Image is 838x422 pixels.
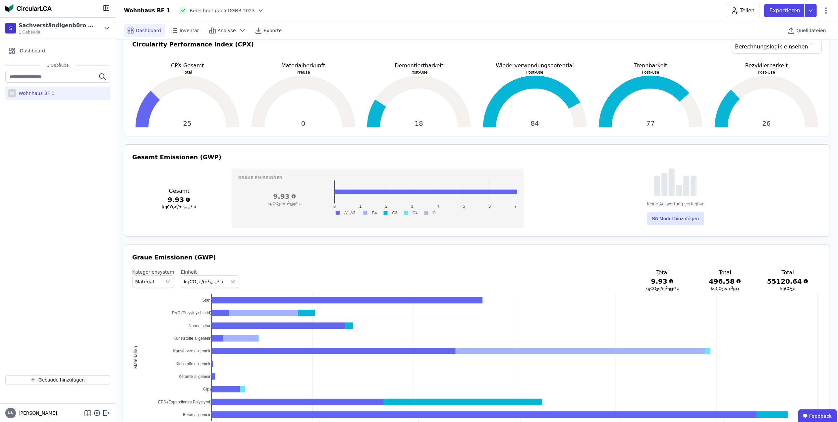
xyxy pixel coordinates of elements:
[364,62,475,70] p: Demontiertbarkeit
[135,278,154,285] span: Material
[132,195,226,204] h3: 9.93
[132,275,174,288] button: Material
[364,70,475,75] p: Post-Use
[290,203,296,206] sub: NRF
[595,62,706,70] p: Trennbarkeit
[791,288,793,291] sub: 2
[196,281,199,285] sub: 2
[726,4,760,17] button: Teilen
[769,7,802,15] p: Exportieren
[40,63,76,68] span: 1 Gebäude
[132,269,174,275] label: Kategoriensystem
[656,288,658,291] sub: 2
[733,288,739,291] sub: NRF
[132,253,822,262] h3: Graue Emissionen (GWP)
[185,206,191,210] sub: NRF
[668,288,674,291] sub: NRF
[480,70,590,75] p: Post-Use
[162,205,196,209] span: kgCO e/m * a
[711,70,822,75] p: Post-Use
[16,410,57,416] span: [PERSON_NAME]
[181,275,239,288] button: kgCO2e/m2NRF* a
[666,286,668,289] sup: 2
[181,269,239,275] label: Einheit
[767,269,809,277] h3: Total
[210,281,217,285] sub: NRF
[767,277,809,286] h3: 55120.64
[5,375,110,385] button: Gebäude hinzufügen
[132,153,822,162] h3: Gesamt Emissionen (GWP)
[19,22,95,30] div: Sachverständigenbüro [PERSON_NAME]
[5,23,16,34] div: S
[647,212,704,225] button: B6 Modul hinzufügen
[238,175,518,180] h3: Graue Emissionen
[797,27,826,34] span: Quelldateien
[8,411,14,415] span: NK
[132,70,243,75] p: Total
[288,201,290,204] sup: 2
[238,192,331,201] h3: 9.93
[780,286,796,291] span: kgCO e
[20,47,45,54] span: Dashboard
[136,27,161,34] span: Dashboard
[731,286,733,289] sup: 2
[711,286,739,291] span: kgCO e/m
[278,203,280,206] sub: 2
[16,90,54,97] div: Wohnhaus BF 1
[264,27,282,34] span: Exporte
[132,62,243,70] p: CPX Gesamt
[19,30,95,35] span: 1 Gebäude
[248,70,359,75] p: Preuse
[8,89,16,97] div: W
[704,277,746,286] h3: 496.58
[184,279,223,284] span: kgCO e/m * a
[704,269,746,277] h3: Total
[642,269,683,277] h3: Total
[183,204,185,208] sup: 2
[248,62,359,70] p: Materialherkunft
[654,169,697,196] img: empty-state
[190,7,255,14] span: Berechnet nach DGNB 2023
[647,201,704,207] div: Keine Auswertung verfügbar
[218,27,236,34] span: Analyse
[132,40,254,62] h3: Circularity Performance Index (CPX)
[268,201,302,206] span: kgCO e/m * a
[732,40,822,54] a: Berechnungslogik einsehen
[132,187,226,195] h3: Gesamt
[642,277,683,286] h3: 9.93
[173,206,175,210] sub: 2
[180,27,199,34] span: Inventar
[207,278,210,282] sup: 2
[595,70,706,75] p: Post-Use
[124,7,170,15] div: Wohnhaus BF 1
[722,288,724,291] sub: 2
[645,286,679,291] span: kgCO e/m * a
[711,62,822,70] p: Rezyklierbarkeit
[5,4,52,12] img: Concular
[480,62,590,70] p: Wiederverwendungspotential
